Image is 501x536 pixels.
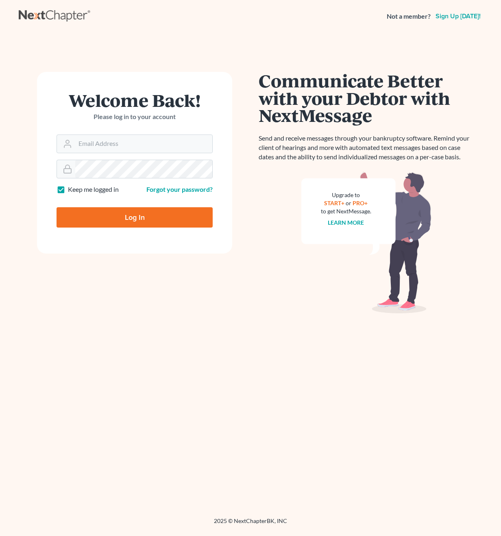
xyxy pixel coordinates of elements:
h1: Communicate Better with your Debtor with NextMessage [259,72,474,124]
a: PRO+ [353,200,368,206]
p: Send and receive messages through your bankruptcy software. Remind your client of hearings and mo... [259,134,474,162]
h1: Welcome Back! [57,91,213,109]
div: to get NextMessage. [321,207,371,215]
strong: Not a member? [387,12,431,21]
a: Forgot your password? [146,185,213,193]
div: Upgrade to [321,191,371,199]
a: Learn more [328,219,364,226]
span: or [346,200,352,206]
input: Email Address [75,135,212,153]
label: Keep me logged in [68,185,119,194]
p: Please log in to your account [57,112,213,122]
img: nextmessage_bg-59042aed3d76b12b5cd301f8e5b87938c9018125f34e5fa2b7a6b67550977c72.svg [301,171,431,314]
input: Log In [57,207,213,228]
a: Sign up [DATE]! [434,13,482,20]
a: START+ [325,200,345,206]
div: 2025 © NextChapterBK, INC [19,517,482,532]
